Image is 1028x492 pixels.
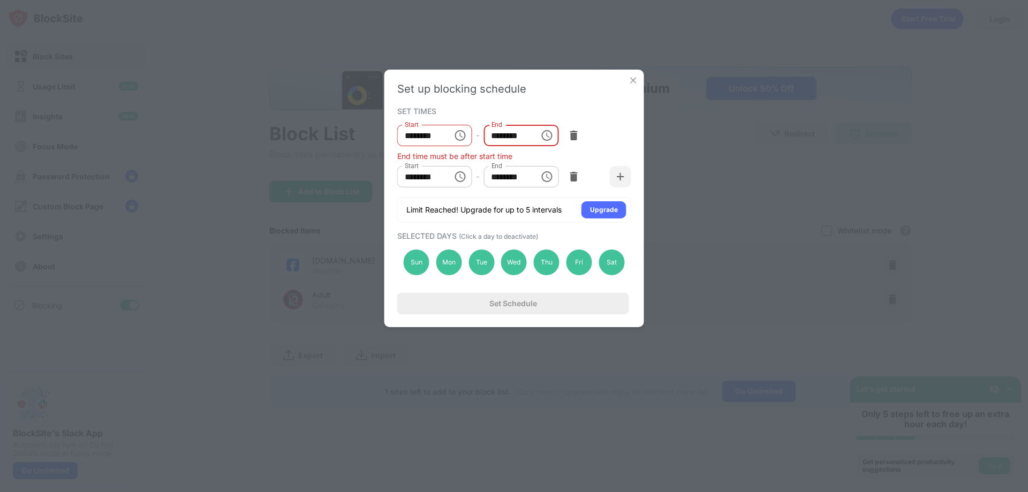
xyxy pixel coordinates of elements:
[536,125,557,146] button: Choose time, selected time is 1:00 AM
[449,125,471,146] button: Choose time, selected time is 6:15 AM
[397,82,631,95] div: Set up blocking schedule
[599,249,624,275] div: Sat
[536,166,557,187] button: Choose time, selected time is 11:30 PM
[489,299,537,308] div: Set Schedule
[566,249,592,275] div: Fri
[476,171,479,183] div: -
[476,130,479,141] div: -
[468,249,494,275] div: Tue
[406,205,562,215] div: Limit Reached! Upgrade for up to 5 intervals
[404,249,429,275] div: Sun
[491,120,502,129] label: End
[534,249,560,275] div: Thu
[397,107,629,115] div: SET TIMES
[405,120,419,129] label: Start
[397,231,629,240] div: SELECTED DAYS
[436,249,462,275] div: Mon
[459,232,538,240] span: (Click a day to deactivate)
[628,75,639,86] img: x-button.svg
[491,161,502,170] label: End
[449,166,471,187] button: Choose time, selected time is 11:00 PM
[590,205,618,215] div: Upgrade
[405,161,419,170] label: Start
[501,249,527,275] div: Wed
[397,152,631,161] div: End time must be after start time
